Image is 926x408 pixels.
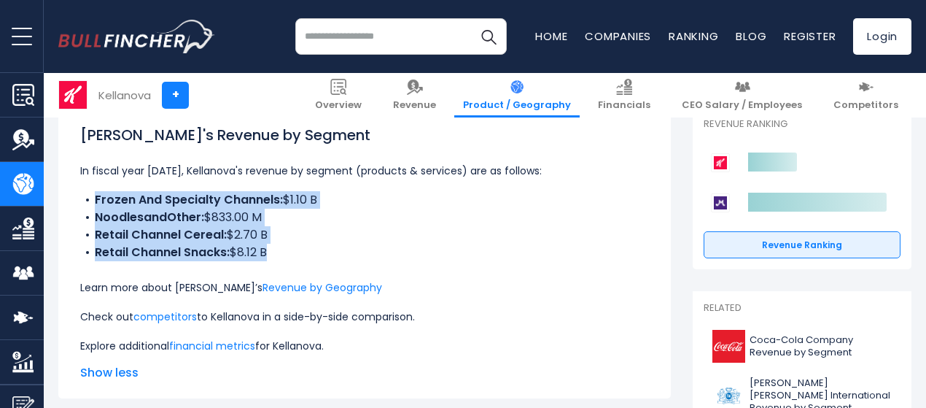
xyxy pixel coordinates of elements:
a: Product / Geography [454,73,580,118]
img: K logo [59,81,87,109]
span: Coca-Cola Company Revenue by Segment [750,334,892,359]
a: competitors [133,309,197,324]
a: Revenue [384,73,445,118]
a: CEO Salary / Employees [673,73,811,118]
span: Product / Geography [463,99,571,112]
p: Learn more about [PERSON_NAME]’s [80,279,649,296]
a: + [162,82,189,109]
span: Financials [598,99,650,112]
span: Overview [315,99,362,112]
a: financial metrics [169,339,255,353]
li: $833.00 M [80,209,649,226]
a: Go to homepage [58,20,215,53]
p: Check out to Kellanova in a side-by-side comparison. [80,308,649,326]
span: CEO Salary / Employees [682,99,802,112]
a: Register [784,28,836,44]
img: Kellanova competitors logo [711,153,730,172]
a: Home [535,28,567,44]
img: bullfincher logo [58,20,215,53]
b: Retail Channel Cereal: [95,226,227,243]
p: Explore additional for Kellanova. [80,337,649,355]
li: $8.12 B [80,244,649,261]
a: Blog [736,28,766,44]
a: Revenue by Geography [262,280,382,295]
img: Mondelez International competitors logo [711,193,730,212]
a: Overview [306,73,370,118]
span: Show less [80,364,649,382]
a: Financials [589,73,659,118]
a: Competitors [825,73,907,118]
p: Related [704,302,900,315]
h1: [PERSON_NAME]'s Revenue by Segment [80,124,649,146]
li: $1.10 B [80,191,649,209]
b: NoodlesandOther: [95,209,204,226]
a: Ranking [669,28,718,44]
button: Search [470,18,507,55]
img: KO logo [712,330,745,363]
a: Revenue Ranking [704,231,900,259]
li: $2.70 B [80,226,649,244]
a: Coca-Cola Company Revenue by Segment [704,326,900,366]
p: Revenue Ranking [704,118,900,131]
p: In fiscal year [DATE], Kellanova's revenue by segment (products & services) are as follows: [80,162,649,180]
span: Competitors [833,99,898,112]
div: Kellanova [98,87,151,104]
b: Frozen And Specialty Channels: [95,191,283,208]
b: Retail Channel Snacks: [95,244,230,261]
a: Login [853,18,911,55]
a: Companies [585,28,651,44]
span: Revenue [393,99,436,112]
